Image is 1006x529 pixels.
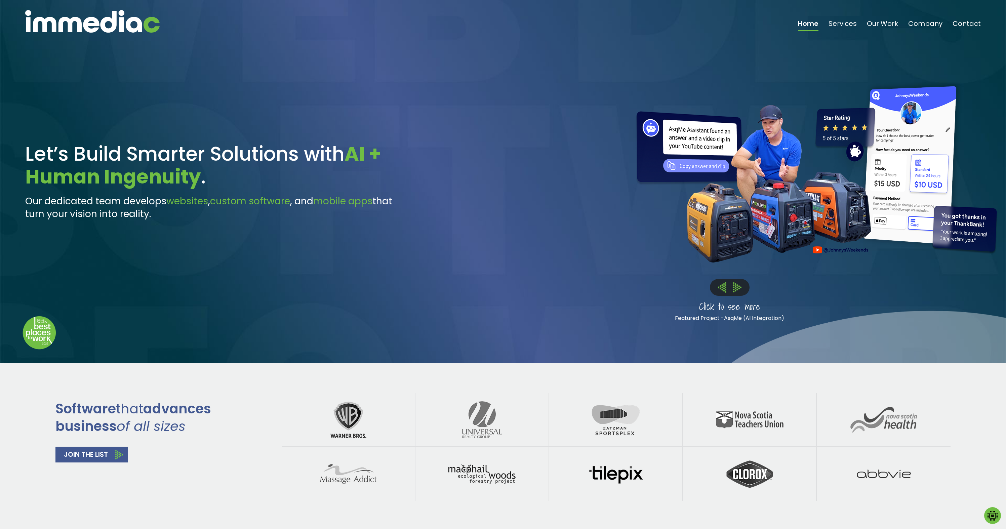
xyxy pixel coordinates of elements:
[210,195,290,208] span: custom software
[585,403,647,437] img: sportsplexLogo.png
[709,411,790,429] img: nstuLogo.png
[25,195,399,220] h3: Our dedicated team develops , , and that turn your vision into reality.
[25,10,160,33] img: immediac
[55,400,272,435] h2: Software advances business
[313,195,372,208] span: mobile apps
[324,402,373,438] img: Warner_Bros._logo.png
[25,143,399,188] h1: Let’s Build Smarter Solutions with .
[867,20,898,31] a: Our Work
[117,417,186,436] span: of all sizes
[829,20,857,31] a: Services
[953,20,981,31] a: Contact
[23,316,56,350] img: Down
[718,282,726,292] img: Left%20Arrow.png
[314,464,383,484] img: massageAddictLogo.png
[646,314,814,323] p: Featured Project -
[25,140,381,190] span: AI + Human Ingenuity
[580,464,651,484] img: tilepixLogo.png
[724,314,784,322] a: AsqMe (AI Integration)
[908,20,942,31] a: Company
[798,20,818,31] a: Home
[720,460,780,488] img: Clorox-logo.png
[844,407,924,433] img: nsHealthLogo.png
[442,464,522,484] img: macphailLogo.png
[646,299,814,314] p: Click to see more
[733,282,741,292] img: Right%20Arrow.png
[116,399,143,418] span: that
[166,195,208,208] span: websites
[455,401,509,438] img: universalLogo.png
[55,447,128,462] a: JOIN THE LIST
[850,470,918,478] img: abbvieLogo.png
